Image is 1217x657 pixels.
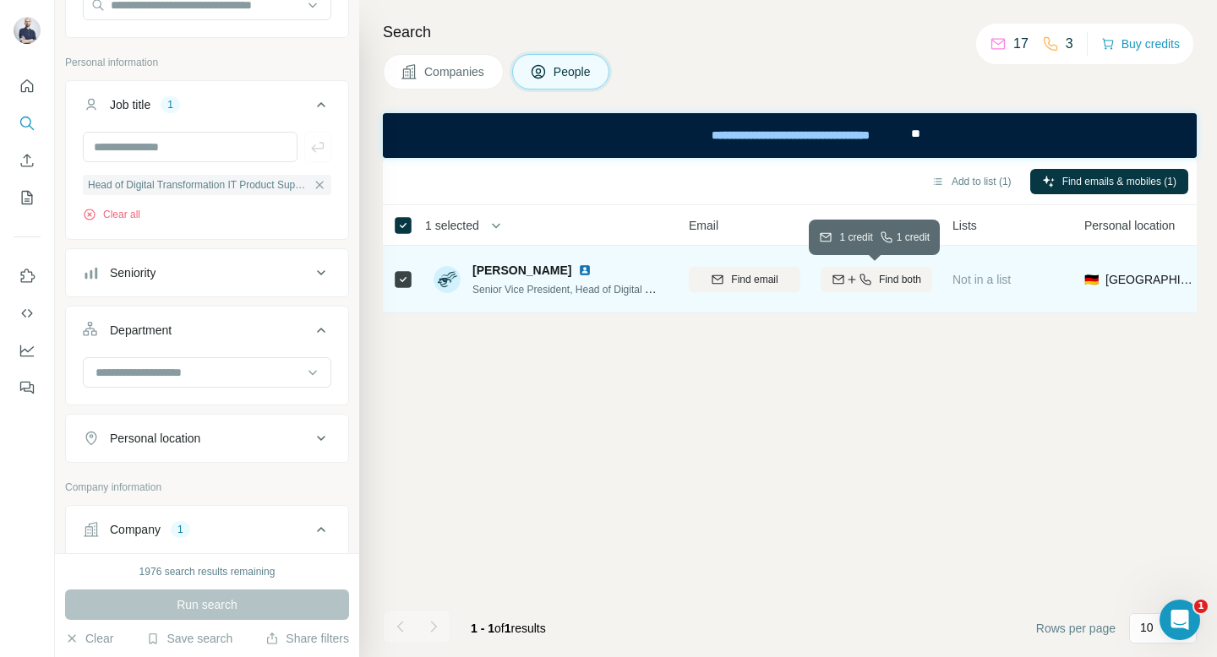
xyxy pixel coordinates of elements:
img: Avatar [14,17,41,44]
div: Personal location [110,430,200,447]
button: Find email [689,267,800,292]
span: 1 [505,622,511,635]
span: Find emails & mobiles (1) [1062,174,1176,189]
h4: Search [383,20,1197,44]
button: Use Surfe API [14,298,41,328]
button: Find emails & mobiles (1) [1030,169,1188,194]
img: LinkedIn logo [578,263,592,277]
button: Clear [65,630,113,647]
button: Clear all [83,207,140,222]
button: Dashboard [14,335,41,366]
p: 3 [1066,34,1073,54]
span: Not in a list [952,273,1011,286]
div: 1976 search results remaining [139,564,276,579]
span: 1 selected [425,217,479,234]
span: Find email [731,272,778,287]
span: results [471,622,546,635]
span: Rows per page [1036,620,1116,637]
iframe: Banner [383,113,1197,158]
img: Avatar [434,266,461,293]
button: Share filters [265,630,349,647]
button: Enrich CSV [14,145,41,176]
span: Senior Vice President, Head of Digital Transformation IT Product Supply Pharma [472,282,834,296]
span: [GEOGRAPHIC_DATA] [1105,271,1196,288]
button: Use Surfe on LinkedIn [14,261,41,291]
span: 1 [1194,600,1208,613]
span: Lists [952,217,977,234]
button: Feedback [14,372,41,403]
iframe: Intercom live chat [1160,600,1200,640]
button: Quick start [14,71,41,101]
button: Buy credits [1101,32,1180,56]
button: Job title1 [66,84,348,132]
span: Companies [424,63,486,80]
p: Personal information [65,55,349,70]
span: Find both [879,272,921,287]
span: Email [689,217,718,234]
span: Head of Digital Transformation IT Product Supply Pharma [88,177,309,193]
p: Company information [65,480,349,495]
div: 1 [171,522,190,537]
p: 17 [1013,34,1029,54]
p: 10 [1140,619,1154,636]
span: 🇩🇪 [1084,271,1099,288]
span: [PERSON_NAME] [472,262,571,279]
button: My lists [14,182,41,213]
span: 1 - 1 [471,622,494,635]
span: Personal location [1084,217,1175,234]
button: Save search [146,630,232,647]
button: Company1 [66,509,348,557]
button: Department [66,310,348,357]
div: Job title [110,96,150,113]
div: 1 [161,97,180,112]
span: of [494,622,505,635]
div: Company [110,521,161,538]
button: Add to list (1) [920,169,1023,194]
span: People [554,63,592,80]
div: Seniority [110,264,156,281]
button: Find both [821,267,932,292]
button: Personal location [66,418,348,459]
button: Seniority [66,252,348,293]
div: Department [110,322,172,339]
span: Mobile [821,217,855,234]
button: Search [14,108,41,138]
